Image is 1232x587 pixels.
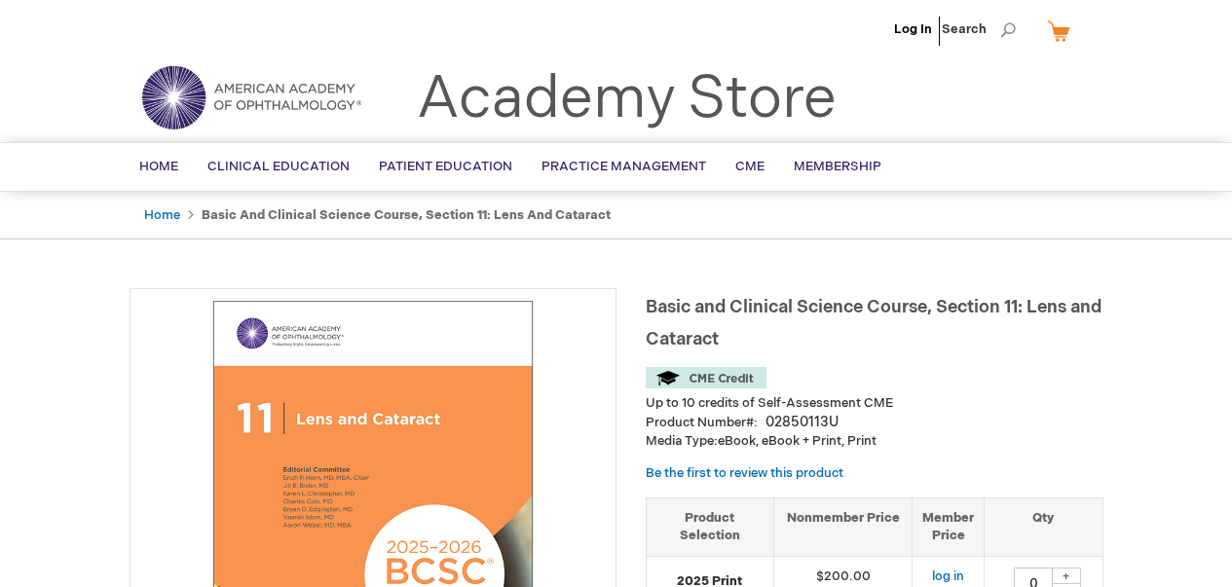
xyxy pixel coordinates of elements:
[646,297,1101,349] span: Basic and Clinical Science Course, Section 11: Lens and Cataract
[735,159,765,174] span: CME
[646,465,843,481] a: Be the first to review this product
[1052,568,1081,584] div: +
[647,497,774,556] th: Product Selection
[202,207,611,223] strong: Basic and Clinical Science Course, Section 11: Lens and Cataract
[942,10,1016,49] span: Search
[646,367,766,388] img: CME Credit
[541,159,706,174] span: Practice Management
[417,64,837,134] a: Academy Store
[985,497,1102,556] th: Qty
[773,497,913,556] th: Nonmember Price
[913,497,985,556] th: Member Price
[646,433,718,449] strong: Media Type:
[894,21,932,37] a: Log In
[765,413,839,432] div: 02850113U
[139,159,178,174] span: Home
[794,159,881,174] span: Membership
[932,569,964,584] a: log in
[144,207,180,223] a: Home
[379,159,512,174] span: Patient Education
[207,159,350,174] span: Clinical Education
[646,432,1103,451] p: eBook, eBook + Print, Print
[646,394,1103,413] li: Up to 10 credits of Self-Assessment CME
[646,415,758,430] strong: Product Number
